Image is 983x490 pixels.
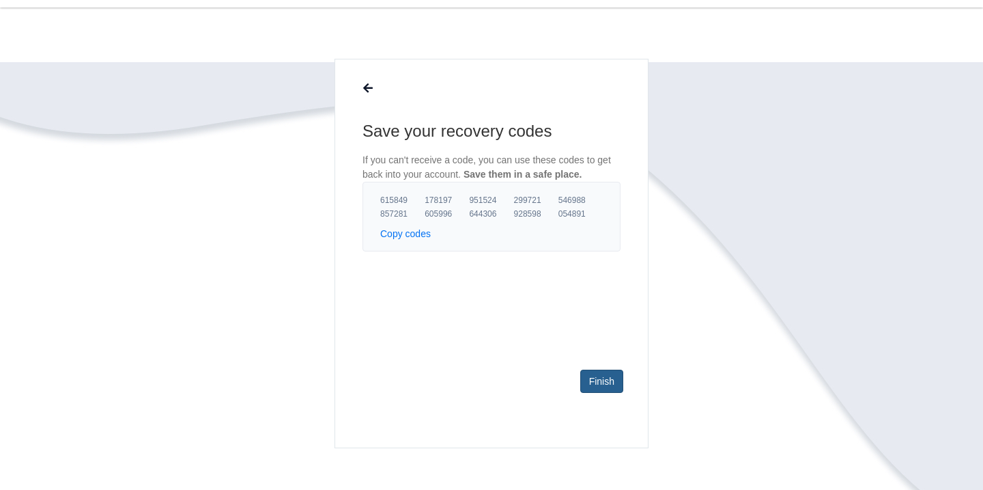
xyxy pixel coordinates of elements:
[380,227,431,241] button: Copy codes
[380,208,425,219] span: 857281
[558,208,603,219] span: 054891
[580,370,623,393] a: Finish
[514,195,558,206] span: 299721
[425,195,469,206] span: 178197
[464,169,582,180] span: Save them in a safe place.
[362,120,621,142] h1: Save your recovery codes
[425,208,469,219] span: 605996
[514,208,558,219] span: 928598
[469,195,513,206] span: 951524
[362,153,621,182] p: If you can't receive a code, you can use these codes to get back into your account.
[558,195,603,206] span: 546988
[380,195,425,206] span: 615849
[469,208,513,219] span: 644306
